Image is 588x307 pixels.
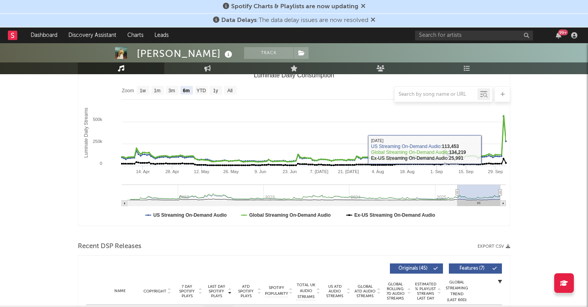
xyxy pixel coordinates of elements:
[93,139,102,144] text: 250k
[371,17,375,24] span: Dismiss
[445,280,469,303] div: Global Streaming Trend (Last 60D)
[395,91,478,98] input: Search by song name or URL
[361,4,366,10] span: Dismiss
[221,17,257,24] span: Data Delays
[354,284,376,298] span: Global ATD Audio Streams
[221,17,368,24] span: : The data delay issues are now resolved
[194,169,209,174] text: 12. May
[454,266,490,271] span: Features ( 7 )
[384,282,406,301] span: Global Rolling 7D Audio Streams
[283,169,297,174] text: 23. Jun
[78,242,141,251] span: Recent DSP Releases
[249,212,331,218] text: Global Streaming On-Demand Audio
[122,27,149,43] a: Charts
[149,27,174,43] a: Leads
[395,266,431,271] span: Originals ( 45 )
[244,47,293,59] button: Track
[430,169,443,174] text: 1. Sep
[488,169,503,174] text: 29. Sep
[254,72,334,79] text: Luminate Daily Consumption
[296,282,315,300] span: Total UK Audio Streams
[254,169,266,174] text: 9. Jun
[206,284,227,298] span: Last Day Spotify Plays
[223,169,239,174] text: 26. May
[137,47,234,60] div: [PERSON_NAME]
[400,169,414,174] text: 18. Aug
[415,282,436,301] span: Estimated % Playlist Streams Last Day
[558,29,568,35] div: 99 +
[355,212,435,218] text: Ex-US Streaming On-Demand Audio
[165,169,179,174] text: 28. Apr
[478,244,510,249] button: Export CSV
[556,32,561,38] button: 99+
[415,31,533,40] input: Search for artists
[25,27,63,43] a: Dashboard
[459,169,474,174] text: 15. Sep
[93,117,102,122] text: 500k
[231,4,358,10] span: Spotify Charts & Playlists are now updating
[235,284,256,298] span: ATD Spotify Plays
[265,285,288,297] span: Spotify Popularity
[324,284,345,298] span: US ATD Audio Streams
[310,169,328,174] text: 7. [DATE]
[136,169,150,174] text: 14. Apr
[338,169,359,174] text: 21. [DATE]
[100,161,102,166] text: 0
[63,27,122,43] a: Discovery Assistant
[83,108,89,157] text: Luminate Daily Streams
[102,288,138,294] div: Name
[449,263,502,274] button: Features(7)
[176,284,197,298] span: 7 Day Spotify Plays
[153,212,227,218] text: US Streaming On-Demand Audio
[372,169,384,174] text: 4. Aug
[390,263,443,274] button: Originals(45)
[143,289,166,294] span: Copyright
[78,69,510,226] svg: Luminate Daily Consumption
